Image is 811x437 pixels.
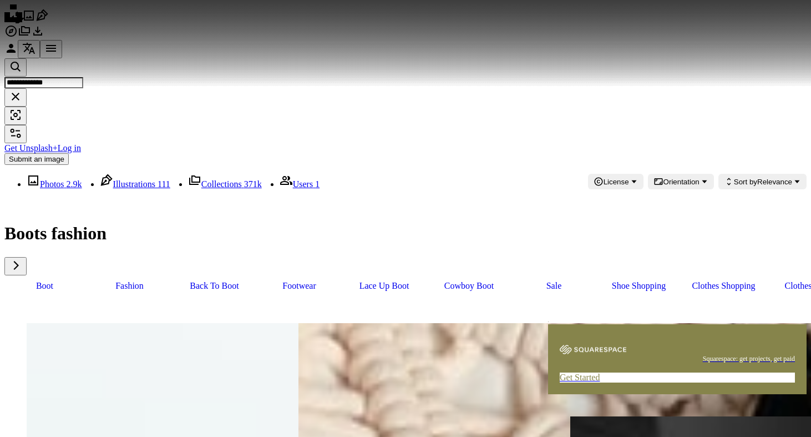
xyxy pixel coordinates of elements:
[100,179,170,189] a: Illustrations 111
[560,345,626,355] img: file-1747939142011-51e5cc87e3c9
[548,314,807,394] a: Squarespace: get projects, get paidGet Started
[604,178,629,186] span: License
[158,179,170,189] span: 111
[588,174,643,189] button: License
[40,40,62,58] button: Menu
[683,275,764,297] a: clothes shopping
[4,107,27,125] button: Visual search
[663,178,700,186] span: Orientation
[548,322,549,322] img: file-1747939393036-2c53a76c450aimage
[4,257,27,275] button: scroll list to the right
[315,179,320,189] span: 1
[89,275,170,297] a: fashion
[4,30,18,39] a: Explore
[244,179,262,189] span: 371k
[734,178,757,186] span: Sort by
[259,275,339,297] a: footwear
[718,174,807,189] button: Sort byRelevance
[560,373,795,383] div: Get Started
[67,179,82,189] span: 2.9k
[18,40,40,58] button: Language
[4,153,69,165] button: Submit an image
[734,178,792,186] span: Relevance
[174,275,255,297] a: back to boot
[4,58,27,77] button: Search Unsplash
[58,143,81,153] a: Log in
[4,58,807,125] form: Find visuals sitewide
[31,30,44,39] a: Download History
[4,14,22,24] a: Home — Unsplash
[648,174,714,189] button: Orientation
[4,88,27,107] button: Clear
[18,30,31,39] a: Collections
[4,275,85,297] a: boot
[280,179,320,189] a: Users 1
[429,275,509,297] a: cowboy boot
[188,179,262,189] a: Collections 371k
[4,143,58,153] a: Get Unsplash+
[27,179,82,189] a: Photos 2.9k
[4,47,18,57] a: Log in / Sign up
[514,275,594,297] a: sale
[22,14,36,24] a: Photos
[703,354,795,364] span: Squarespace: get projects, get paid
[4,125,27,143] button: Filters
[4,223,807,244] h1: Boots fashion
[599,275,679,297] a: shoe shopping
[344,275,424,297] a: lace up boot
[36,14,49,24] a: Illustrations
